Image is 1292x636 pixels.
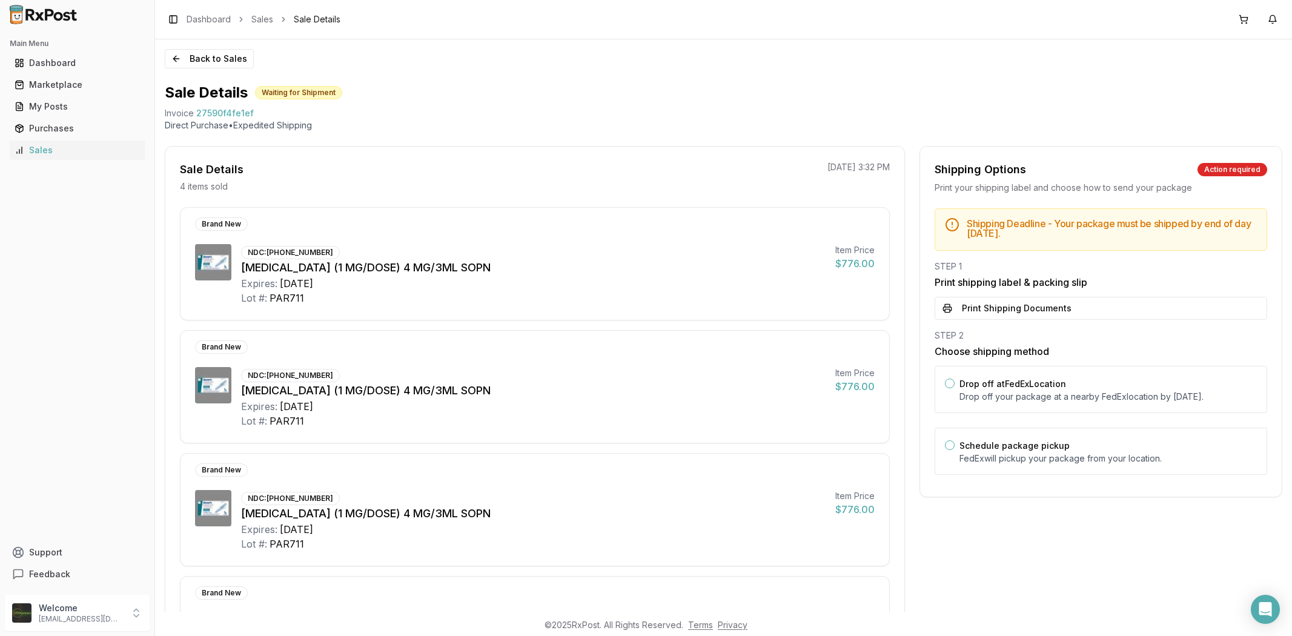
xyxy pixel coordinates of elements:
[195,244,231,280] img: Ozempic (1 MG/DOSE) 4 MG/3ML SOPN
[5,75,150,94] button: Marketplace
[165,83,248,102] h1: Sale Details
[10,74,145,96] a: Marketplace
[280,399,313,414] div: [DATE]
[718,620,747,630] a: Privacy
[180,181,228,193] p: 4 items sold
[5,141,150,160] button: Sales
[959,440,1070,451] label: Schedule package pickup
[187,13,340,25] nav: breadcrumb
[835,490,875,502] div: Item Price
[241,259,826,276] div: [MEDICAL_DATA] (1 MG/DOSE) 4 MG/3ML SOPN
[255,86,342,99] div: Waiting for Shipment
[195,463,248,477] div: Brand New
[12,603,31,623] img: User avatar
[1198,163,1267,176] div: Action required
[835,379,875,394] div: $776.00
[5,119,150,138] button: Purchases
[935,260,1267,273] div: STEP 1
[241,537,267,551] div: Lot #:
[5,542,150,563] button: Support
[241,492,340,505] div: NDC: [PHONE_NUMBER]
[5,5,82,24] img: RxPost Logo
[10,118,145,139] a: Purchases
[39,614,123,624] p: [EMAIL_ADDRESS][DOMAIN_NAME]
[270,414,304,428] div: PAR711
[241,505,826,522] div: [MEDICAL_DATA] (1 MG/DOSE) 4 MG/3ML SOPN
[195,367,231,403] img: Ozempic (1 MG/DOSE) 4 MG/3ML SOPN
[180,161,243,178] div: Sale Details
[935,161,1026,178] div: Shipping Options
[241,414,267,428] div: Lot #:
[15,57,140,69] div: Dashboard
[294,13,340,25] span: Sale Details
[280,522,313,537] div: [DATE]
[270,291,304,305] div: PAR711
[15,79,140,91] div: Marketplace
[15,144,140,156] div: Sales
[5,53,150,73] button: Dashboard
[10,96,145,118] a: My Posts
[15,122,140,134] div: Purchases
[241,399,277,414] div: Expires:
[165,49,254,68] button: Back to Sales
[5,97,150,116] button: My Posts
[935,182,1267,194] div: Print your shipping label and choose how to send your package
[935,275,1267,290] h3: Print shipping label & packing slip
[241,276,277,291] div: Expires:
[959,391,1257,403] p: Drop off your package at a nearby FedEx location by [DATE] .
[15,101,140,113] div: My Posts
[935,297,1267,320] button: Print Shipping Documents
[959,452,1257,465] p: FedEx will pickup your package from your location.
[241,246,340,259] div: NDC: [PHONE_NUMBER]
[195,490,231,526] img: Ozempic (1 MG/DOSE) 4 MG/3ML SOPN
[195,586,248,600] div: Brand New
[195,217,248,231] div: Brand New
[165,107,194,119] div: Invoice
[835,367,875,379] div: Item Price
[39,602,123,614] p: Welcome
[1251,595,1280,624] div: Open Intercom Messenger
[5,563,150,585] button: Feedback
[280,276,313,291] div: [DATE]
[967,219,1257,238] h5: Shipping Deadline - Your package must be shipped by end of day [DATE] .
[935,330,1267,342] div: STEP 2
[241,522,277,537] div: Expires:
[29,568,70,580] span: Feedback
[935,344,1267,359] h3: Choose shipping method
[251,13,273,25] a: Sales
[835,256,875,271] div: $776.00
[835,244,875,256] div: Item Price
[196,107,254,119] span: 27590f4fe1ef
[270,537,304,551] div: PAR711
[959,379,1066,389] label: Drop off at FedEx Location
[10,52,145,74] a: Dashboard
[241,382,826,399] div: [MEDICAL_DATA] (1 MG/DOSE) 4 MG/3ML SOPN
[10,139,145,161] a: Sales
[827,161,890,173] p: [DATE] 3:32 PM
[835,502,875,517] div: $776.00
[241,291,267,305] div: Lot #:
[165,119,1282,131] p: Direct Purchase • Expedited Shipping
[241,369,340,382] div: NDC: [PHONE_NUMBER]
[688,620,713,630] a: Terms
[187,13,231,25] a: Dashboard
[10,39,145,48] h2: Main Menu
[195,340,248,354] div: Brand New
